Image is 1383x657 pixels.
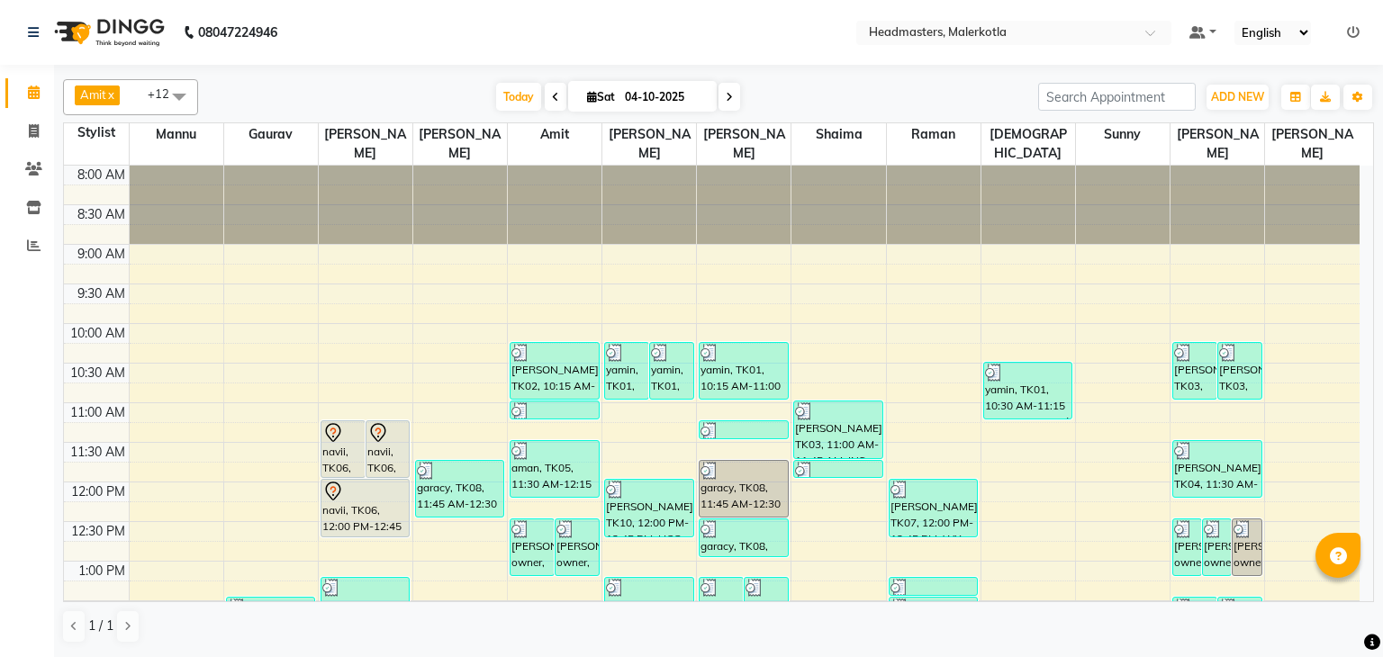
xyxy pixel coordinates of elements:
[1233,519,1261,575] div: [PERSON_NAME] owner, TK11, 12:30 PM-01:15 PM, TH-EB - Eyebrows
[1038,83,1196,111] input: Search Appointment
[74,245,129,264] div: 9:00 AM
[700,578,743,634] div: [PERSON_NAME], TK13, 01:15 PM-02:00 PM, BRD - [PERSON_NAME]
[1173,343,1216,399] div: [PERSON_NAME], TK03, 10:15 AM-11:00 AM, BRD - [PERSON_NAME]
[64,123,129,142] div: Stylist
[745,578,788,634] div: [PERSON_NAME], TK13, 01:15 PM-02:00 PM, HCG - Hair Cut by Senior Hair Stylist
[700,421,788,438] div: [PERSON_NAME], TK09, 11:15 AM-11:30 AM, HS - Styling
[321,421,365,477] div: navii, TK06, 11:15 AM-12:00 PM, GL-[PERSON_NAME] Global
[1173,519,1201,575] div: [PERSON_NAME] owner, TK11, 12:30 PM-01:15 PM, BRD - [PERSON_NAME]
[224,123,318,146] span: Gaurav
[1173,441,1261,497] div: [PERSON_NAME], TK04, 11:30 AM-12:15 PM, HCGD - Hair Cut by Creative Director
[1207,85,1269,110] button: ADD NEW
[321,480,410,536] div: navii, TK06, 12:00 PM-12:45 PM, Hlts-L - Highlights
[496,83,541,111] span: Today
[227,598,315,654] div: [PERSON_NAME], TK12, 01:30 PM-02:15 PM, HCLD - Hair Cut by Creative Director
[1307,585,1365,639] iframe: chat widget
[605,578,693,634] div: Imran, TK16, 01:15 PM-02:00 PM, HCG - Hair Cut by Senior Hair Stylist
[46,7,169,58] img: logo
[511,401,599,418] div: [PERSON_NAME], TK02, 11:00 AM-11:15 AM, BRD - [PERSON_NAME]
[619,84,710,111] input: 2025-10-04
[890,480,978,536] div: [PERSON_NAME], TK07, 12:00 PM-12:45 PM, WX-BIKNI-RC - Bikini Waxing - Premium
[605,343,648,399] div: yamin, TK01, 10:15 AM-11:00 AM, BRD - [PERSON_NAME]
[74,284,129,303] div: 9:30 AM
[67,443,129,462] div: 11:30 AM
[75,562,129,580] div: 1:00 PM
[700,461,788,517] div: garacy, TK08, 11:45 AM-12:30 PM, HCG - Hair Cut by Senior Hair Stylist
[700,343,788,399] div: yamin, TK01, 10:15 AM-11:00 AM, BRD - [PERSON_NAME]
[366,421,410,477] div: navii, TK06, 11:15 AM-12:00 PM, HR-BTX -L - Hair [MEDICAL_DATA]
[1218,343,1261,399] div: [PERSON_NAME], TK03, 10:15 AM-11:00 AM, HCGD - Hair Cut by Creative Director
[697,123,791,165] span: [PERSON_NAME]
[148,86,183,101] span: +12
[80,87,106,102] span: Amit
[890,578,978,595] div: [PERSON_NAME] owner, TK11, 01:15 PM-01:30 PM, O3-MSK-DTAN - D-Tan Pack
[1171,123,1264,165] span: [PERSON_NAME]
[794,401,882,458] div: [PERSON_NAME], TK03, 11:00 AM-11:45 AM, INS-FC-W&B - Whitening & Brightening (For Pigmentation, D...
[130,123,223,146] span: Mannu
[981,123,1075,165] span: [DEMOGRAPHIC_DATA]
[794,461,882,477] div: [PERSON_NAME], TK03, 11:45 AM-12:00 PM, O3-MSK-DTAN - D-Tan Pack
[321,578,410,634] div: [PERSON_NAME], TK07, 01:15 PM-02:00 PM, HR-BTX -L - Hair [MEDICAL_DATA]
[700,519,788,556] div: garacy, TK08, 12:30 PM-01:00 PM, HS - Styling,O3-MSK-DTAN - D-Tan Pack
[67,364,129,382] div: 10:30 AM
[511,519,554,575] div: [PERSON_NAME] owner, TK11, 12:30 PM-01:15 PM, BRD - [PERSON_NAME]
[413,123,507,165] span: [PERSON_NAME]
[1218,598,1261,654] div: [PERSON_NAME], TK14, 01:30 PM-02:15 PM, HCGD - Hair Cut by Creative Director
[984,363,1072,418] div: yamin, TK01, 10:30 AM-11:15 AM, HMG - Head massage
[605,480,693,536] div: [PERSON_NAME], TK10, 12:00 PM-12:45 PM, HCG - Hair Cut by Senior Hair Stylist
[67,403,129,422] div: 11:00 AM
[791,123,885,146] span: Shaima
[1173,598,1216,654] div: [PERSON_NAME], TK14, 01:30 PM-02:15 PM, BRD - [PERSON_NAME]
[68,522,129,541] div: 12:30 PM
[68,482,129,501] div: 12:00 PM
[67,324,129,343] div: 10:00 AM
[198,7,277,58] b: 08047224946
[74,166,129,184] div: 8:00 AM
[602,123,696,165] span: [PERSON_NAME]
[650,343,693,399] div: yamin, TK01, 10:15 AM-11:00 AM, HCG - Hair Cut by Senior Hair Stylist
[319,123,412,165] span: [PERSON_NAME]
[88,616,113,635] span: 1 / 1
[1211,90,1264,103] span: ADD NEW
[511,441,599,497] div: aman, TK05, 11:30 AM-12:15 PM, BRD - [PERSON_NAME]
[74,205,129,224] div: 8:30 AM
[1203,519,1231,575] div: [PERSON_NAME] owner, TK11, 12:30 PM-01:15 PM, HCG - Hair Cut by Senior Hair Stylist
[887,123,981,146] span: Raman
[416,461,504,517] div: garacy, TK08, 11:45 AM-12:30 PM, HCL - Hair Cut by Senior Hair Stylist
[556,519,599,575] div: [PERSON_NAME] owner, TK11, 12:30 PM-01:15 PM, HCG - Hair Cut by Senior Hair Stylist
[511,343,599,399] div: [PERSON_NAME], TK02, 10:15 AM-11:00 AM, HCG - Hair Cut by Senior Hair Stylist
[508,123,601,146] span: Amit
[583,90,619,103] span: Sat
[106,87,114,102] a: x
[890,598,978,654] div: [PERSON_NAME] owner, TK11, 01:30 PM-02:15 PM, AES-AHYDF - Advance Hydra Facial
[1076,123,1170,146] span: Sunny
[1265,123,1360,165] span: [PERSON_NAME]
